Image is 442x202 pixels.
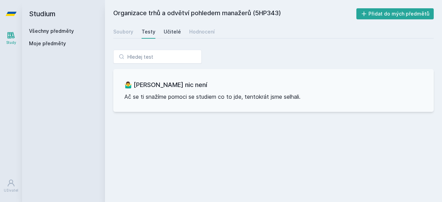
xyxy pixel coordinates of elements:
div: Soubory [113,28,133,35]
p: Ač se ti snažíme pomoci se studiem co to jde, tentokrát jsme selhali. [124,93,423,101]
div: Testy [142,28,155,35]
div: Učitelé [164,28,181,35]
a: Soubory [113,25,133,39]
div: Study [6,40,16,45]
a: Study [1,28,21,49]
a: Testy [142,25,155,39]
h3: 🤷‍♂️ [PERSON_NAME] nic není [124,80,423,90]
span: Moje předměty [29,40,66,47]
button: Přidat do mých předmětů [356,8,434,19]
div: Hodnocení [189,28,215,35]
a: Učitelé [164,25,181,39]
a: Všechny předměty [29,28,74,34]
a: Hodnocení [189,25,215,39]
h2: Organizace trhů a odvětví pohledem manažerů (5HP343) [113,8,356,19]
div: Uživatel [4,188,18,193]
input: Hledej test [113,50,202,64]
a: Uživatel [1,175,21,196]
